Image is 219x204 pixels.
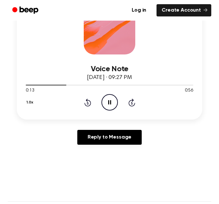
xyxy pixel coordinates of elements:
a: Beep [8,4,44,17]
span: 0:13 [26,87,34,94]
h3: Voice Note [26,65,193,73]
a: Log in [125,3,153,18]
a: Create Account [157,4,211,16]
span: [DATE] · 09:27 PM [87,75,132,81]
button: 1.0x [26,97,35,108]
span: 0:56 [185,87,193,94]
a: Reply to Message [77,130,142,145]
